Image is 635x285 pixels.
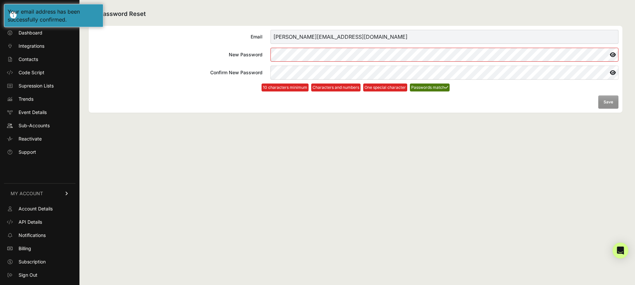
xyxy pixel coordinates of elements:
a: Supression Lists [4,81,75,91]
a: Integrations [4,41,75,51]
span: Account Details [19,205,53,212]
a: Subscription [4,256,75,267]
span: Supression Lists [19,83,54,89]
div: Confirm New Password [93,69,263,76]
li: 10 characters minimum [262,84,309,91]
span: Contacts [19,56,38,63]
li: Passwords match [410,84,450,91]
span: Sub-Accounts [19,122,50,129]
a: Support [4,147,75,157]
input: New Password [270,48,618,62]
a: Code Script [4,67,75,78]
a: Sign Out [4,270,75,280]
span: Support [19,149,36,155]
span: Sign Out [19,272,37,278]
span: MY ACCOUNT [11,190,43,197]
span: Integrations [19,43,44,49]
input: Email [270,30,618,44]
a: Sub-Accounts [4,120,75,131]
span: Notifications [19,232,46,239]
div: Your email address has been successfully confirmed. [8,8,100,24]
a: Account Details [4,203,75,214]
span: Reactivate [19,136,42,142]
span: Trends [19,96,33,102]
a: MY ACCOUNT [4,183,75,203]
input: Confirm New Password [270,66,618,80]
a: Dashboard [4,28,75,38]
a: API Details [4,217,75,227]
span: Event Details [19,109,47,116]
a: Notifications [4,230,75,241]
a: Reactivate [4,134,75,144]
a: Contacts [4,54,75,65]
li: Characters and numbers [311,84,361,91]
span: Billing [19,245,31,252]
li: One special character [363,84,407,91]
span: API Details [19,219,42,225]
a: Trends [4,94,75,104]
span: Subscription [19,258,46,265]
h2: Password Reset [89,9,622,19]
div: Email [93,33,263,40]
div: Open Intercom Messenger [612,243,628,258]
div: New Password [93,51,263,58]
a: Event Details [4,107,75,118]
span: Dashboard [19,29,42,36]
span: Code Script [19,69,44,76]
a: Billing [4,243,75,254]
